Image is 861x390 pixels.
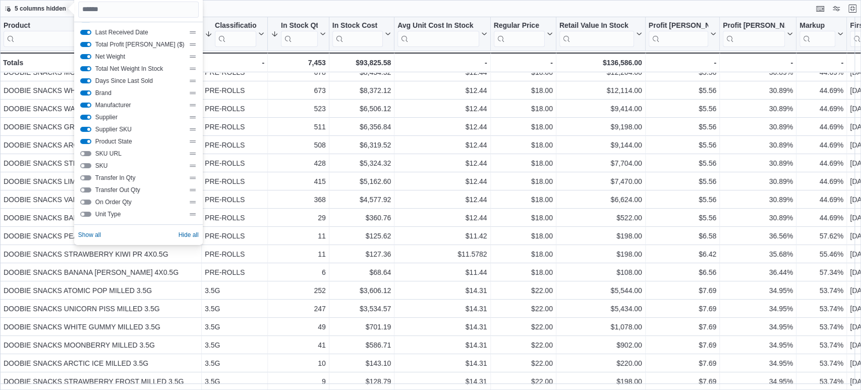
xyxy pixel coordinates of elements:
div: $7.69 [649,284,716,297]
div: $14.31 [397,284,487,297]
span: Hide all [179,231,199,239]
div: $7.69 [649,303,716,315]
button: Show all [78,229,101,241]
div: $5,434.00 [559,303,642,315]
div: 44.69% [799,175,843,187]
div: 34.95% [723,357,793,369]
div: $11.44 [397,266,487,278]
div: 36.44% [723,266,793,278]
div: 34.95% [723,303,793,315]
div: $220.00 [559,357,642,369]
span: Net Weight [95,53,185,61]
div: $9,198.00 [559,121,642,133]
span: Last Received Date [95,28,185,36]
div: Drag handle [189,89,197,97]
div: 3.5G [205,357,264,369]
div: $12,114.00 [559,84,642,96]
div: $18.00 [494,212,553,224]
div: 11 [271,230,326,242]
div: $12.44 [397,157,487,169]
button: Profit [PERSON_NAME] (%) [723,21,793,47]
div: $6,506.12 [332,103,391,115]
div: $22.00 [494,284,553,297]
div: $18.00 [494,84,553,96]
div: 7,453 [271,57,326,69]
div: $7.69 [649,357,716,369]
span: Brand [95,89,185,97]
div: $5,324.32 [332,157,391,169]
div: $5.56 [649,193,716,206]
div: 368 [271,193,326,206]
button: Transfer In Qty [80,175,91,180]
div: $586.71 [332,339,391,351]
button: Last Received Date [80,30,91,35]
div: $136,586.00 [559,57,642,69]
button: Regular Price [494,21,553,47]
div: 10 [271,357,326,369]
div: $18.00 [494,248,553,260]
div: $5.56 [649,103,716,115]
div: 34.95% [723,339,793,351]
div: $12.44 [397,193,487,206]
span: 5 columns hidden [15,5,66,13]
button: Supplier [80,115,91,120]
div: Drag handle [189,210,197,218]
div: $5.56 [649,212,716,224]
button: Total Profit Margin ($) [80,42,91,47]
button: In Stock Cost [332,21,391,47]
div: $9,144.00 [559,139,642,151]
div: DOOBIE SNACKS ARCTIC ICE PR 4X0.5G [4,139,198,151]
button: Retail Value In Stock [559,21,642,47]
div: 44.69% [799,121,843,133]
div: 3.5G [205,375,264,387]
span: Show all [78,231,101,239]
div: $5.56 [649,84,716,96]
span: Supplier [95,113,185,121]
div: In Stock Cost [332,21,383,47]
div: $701.19 [332,321,391,333]
button: In Stock Qty [271,21,326,47]
div: Drag handle [189,174,197,182]
div: $1,078.00 [559,321,642,333]
div: 30.89% [723,157,793,169]
div: 3.5G [205,284,264,297]
div: $522.00 [559,212,642,224]
div: $8,434.32 [332,66,391,78]
span: Manufacturer [95,101,185,109]
div: 30.89% [723,103,793,115]
span: Supplier SKU [95,125,185,133]
div: 252 [271,284,326,297]
div: Drag handle [189,150,197,158]
div: 44.69% [799,66,843,78]
div: Drag handle [189,53,197,61]
div: 508 [271,139,326,151]
button: Product State [80,139,91,144]
span: On Order Qty [95,198,185,206]
div: PRE-ROLLS [205,66,264,78]
div: 44.69% [799,84,843,96]
div: 3.5G [205,303,264,315]
div: - [397,57,487,69]
div: PRE-ROLLS [205,193,264,206]
div: PRE-ROLLS [205,139,264,151]
div: $11.5782 [397,248,487,260]
span: Total Net Weight In Stock [95,65,185,73]
button: Hide all [179,229,199,241]
div: $7.69 [649,375,716,387]
div: 44.69% [799,103,843,115]
button: On Order Qty [80,200,91,205]
div: $143.10 [332,357,391,369]
div: $6.56 [649,266,716,278]
button: Keyboard shortcuts [814,3,826,15]
div: 53.74% [799,321,843,333]
button: Display options [830,3,842,15]
div: $6.42 [649,248,716,260]
div: 30.89% [723,212,793,224]
div: 35.68% [723,248,793,260]
div: $18.00 [494,103,553,115]
div: Drag handle [189,162,197,170]
div: $12.44 [397,139,487,151]
div: PRE-ROLLS [205,266,264,278]
div: Drag handle [189,40,197,48]
div: $11.42 [397,230,487,242]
